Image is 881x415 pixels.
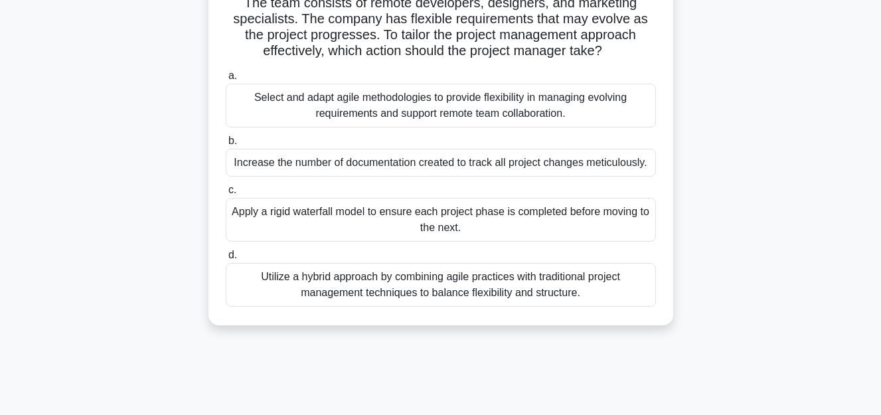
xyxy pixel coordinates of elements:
span: d. [228,249,237,260]
div: Increase the number of documentation created to track all project changes meticulously. [226,149,656,177]
div: Select and adapt agile methodologies to provide flexibility in managing evolving requirements and... [226,84,656,127]
div: Apply a rigid waterfall model to ensure each project phase is completed before moving to the next. [226,198,656,242]
div: Utilize a hybrid approach by combining agile practices with traditional project management techni... [226,263,656,307]
span: a. [228,70,237,81]
span: c. [228,184,236,195]
span: b. [228,135,237,146]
